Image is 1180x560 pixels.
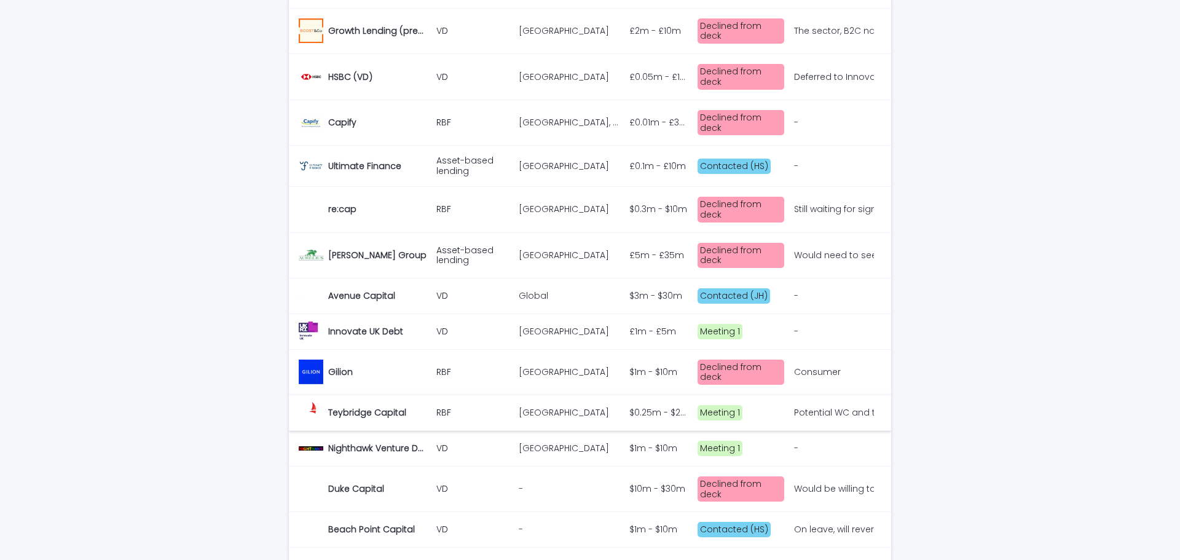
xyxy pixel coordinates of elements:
p: $1m - $10m [629,365,680,377]
tr: [PERSON_NAME] Group[PERSON_NAME] Group Asset-based lending[GEOGRAPHIC_DATA][GEOGRAPHIC_DATA] £5m ... [289,232,891,278]
div: Contacted (HS) [698,522,771,537]
p: re:cap [328,202,359,215]
p: RBF [436,367,509,377]
tr: CapifyCapify RBF[GEOGRAPHIC_DATA], [GEOGRAPHIC_DATA][GEOGRAPHIC_DATA], [GEOGRAPHIC_DATA] £0.01m -... [289,100,891,146]
p: Gilion [328,365,355,377]
p: [GEOGRAPHIC_DATA] [519,23,612,36]
div: Would need to see some profitability [794,250,871,261]
p: Global [519,288,551,301]
p: £0.05m - £100m [629,69,690,82]
tr: Nighthawk Venture DebtNighthawk Venture Debt VD[GEOGRAPHIC_DATA][GEOGRAPHIC_DATA] $1m - $10m$1m -... [289,431,891,467]
p: $0.25m - $20m [629,405,690,418]
div: Declined from deck [698,360,784,385]
p: RBF [436,117,509,128]
tr: GilionGilion RBF[GEOGRAPHIC_DATA][GEOGRAPHIC_DATA] $1m - $10m$1m - $10m Declined from deckConsumer [289,349,891,395]
div: The sector, B2C nature and ongoing loss-making position make it too much of a stretch for the dea... [794,26,871,36]
p: £5m - £35m [629,248,686,261]
p: Ultimate Finance [328,159,404,172]
p: Nighthawk Venture Debt [328,441,429,454]
p: [GEOGRAPHIC_DATA] [519,202,612,215]
tr: Beach Point CapitalBeach Point Capital VD-- $1m - $10m$1m - $10m Contacted (HS)On leave, will revert [289,512,891,548]
p: - [519,522,525,535]
p: Avenue Capital [328,288,398,301]
p: Duke Capital [328,481,387,494]
tr: Duke CapitalDuke Capital VD-- $10m - $30m$10m - $30m Declined from deckWould be willing to look a... [289,466,891,512]
p: [PERSON_NAME] Group [328,248,429,261]
p: Asset-based lending [436,156,509,176]
p: [GEOGRAPHIC_DATA] [519,365,612,377]
div: On leave, will revert [794,524,871,535]
p: $1m - $10m [629,441,680,454]
tr: HSBC (VD)HSBC (VD) VD[GEOGRAPHIC_DATA][GEOGRAPHIC_DATA] £0.05m - £100m£0.05m - £100m Declined fro... [289,54,891,100]
div: - [794,161,798,172]
p: Capify [328,115,359,128]
p: [GEOGRAPHIC_DATA] [519,405,612,418]
p: £0.01m - £3m [629,115,690,128]
p: $10m - $30m [629,481,688,494]
p: VD [436,72,509,82]
div: - [794,326,798,337]
p: $0.3m - $10m [629,202,690,215]
p: RBF [436,204,509,215]
p: Teybridge Capital [328,405,409,418]
tr: Innovate UK DebtInnovate UK Debt VD[GEOGRAPHIC_DATA][GEOGRAPHIC_DATA] £1m - £5m£1m - £5m Meeting 1- [289,314,891,349]
tr: re:capre:cap RBF[GEOGRAPHIC_DATA][GEOGRAPHIC_DATA] $0.3m - $10m$0.3m - $10m Declined from deckSti... [289,186,891,232]
div: - [794,117,798,128]
p: $1m - $10m [629,522,680,535]
p: [GEOGRAPHIC_DATA] [519,69,612,82]
div: Meeting 1 [698,324,742,339]
p: Growth Lending (prev Boost & Co) [328,23,429,36]
div: - [794,443,798,454]
p: - [519,481,525,494]
tr: Growth Lending (prev Boost & Co)Growth Lending (prev Boost & Co) VD[GEOGRAPHIC_DATA][GEOGRAPHIC_D... [289,8,891,54]
div: Declined from deck [698,476,784,502]
p: VD [436,443,509,454]
tr: Teybridge CapitalTeybridge Capital RBF[GEOGRAPHIC_DATA][GEOGRAPHIC_DATA] $0.25m - $20m$0.25m - $2... [289,395,891,431]
p: [GEOGRAPHIC_DATA] [519,324,612,337]
p: [GEOGRAPHIC_DATA] [519,159,612,172]
div: - [794,291,798,301]
p: Asset-based lending [436,245,509,266]
div: Deferred to Innovation bank [794,72,871,82]
p: Innovate UK Debt [328,324,406,337]
tr: Avenue CapitalAvenue Capital VDGlobalGlobal $3m - $30m$3m - $30m Contacted (JH)- [289,278,891,314]
p: £1m - £5m [629,324,678,337]
p: VD [436,291,509,301]
div: Consumer [794,367,841,377]
p: $3m - $30m [629,288,685,301]
div: Declined from deck [698,197,784,223]
div: Contacted (JH) [698,288,770,304]
p: HSBC (VD) [328,69,375,82]
div: Meeting 1 [698,405,742,420]
div: Declined from deck [698,110,784,136]
p: VD [436,524,509,535]
p: [GEOGRAPHIC_DATA], [GEOGRAPHIC_DATA] [519,115,621,128]
p: RBF [436,408,509,418]
p: Beach Point Capital [328,522,417,535]
p: VD [436,26,509,36]
div: Would be willing to look at once EBITDA at £2m [794,484,871,494]
div: Still waiting for signoff on B2C - later this year [794,204,871,215]
p: VD [436,326,509,337]
div: Potential WC and term loan combo [794,408,871,418]
p: £0.1m - £10m [629,159,688,172]
div: Meeting 1 [698,441,742,456]
div: Contacted (HS) [698,159,771,174]
div: Declined from deck [698,243,784,269]
p: £2m - £10m [629,23,683,36]
tr: Ultimate FinanceUltimate Finance Asset-based lending[GEOGRAPHIC_DATA][GEOGRAPHIC_DATA] £0.1m - £1... [289,146,891,187]
p: VD [436,484,509,494]
p: [GEOGRAPHIC_DATA] [519,248,612,261]
div: Declined from deck [698,18,784,44]
div: Declined from deck [698,64,784,90]
p: [GEOGRAPHIC_DATA] [519,441,612,454]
